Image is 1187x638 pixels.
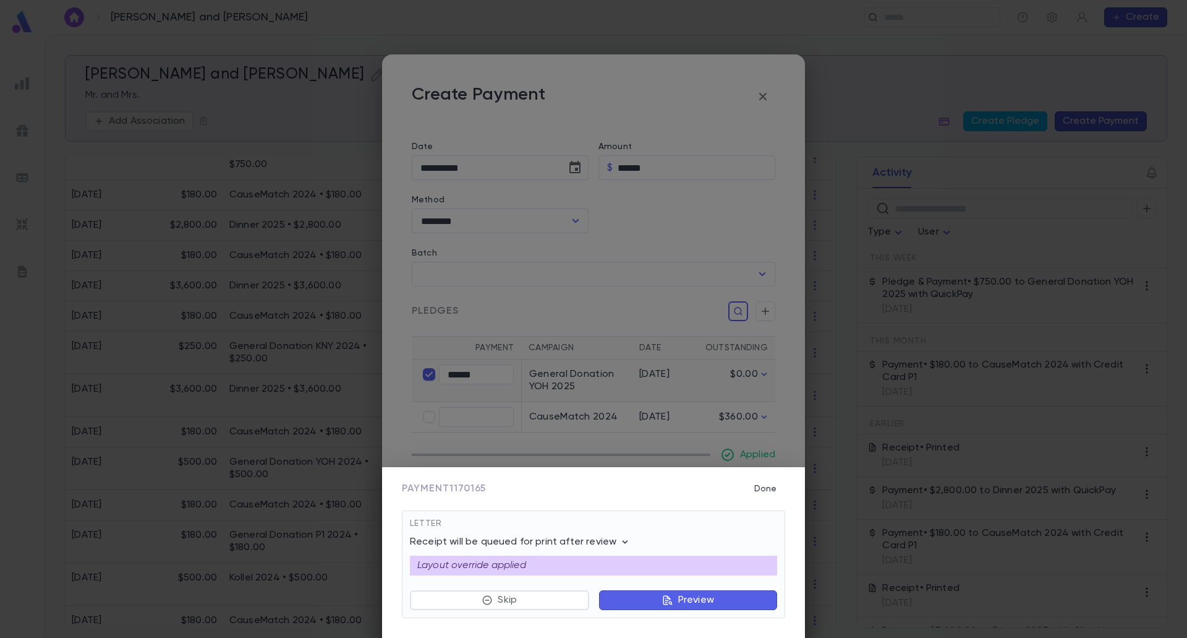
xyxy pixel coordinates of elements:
[678,594,714,606] p: Preview
[410,556,777,575] div: Layout override applied
[599,590,777,610] button: Preview
[410,590,589,610] button: Skip
[746,477,785,501] button: Done
[402,483,486,495] span: Payment 1170165
[498,594,517,606] p: Skip
[410,519,777,536] div: Letter
[410,536,631,548] p: Receipt will be queued for print after review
